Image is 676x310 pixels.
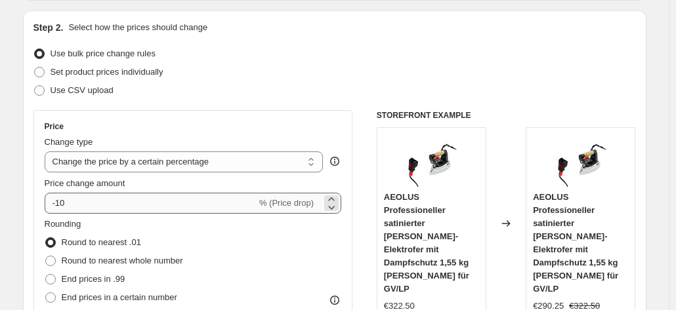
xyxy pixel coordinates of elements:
[62,237,141,247] span: Round to nearest .01
[51,67,163,77] span: Set product prices individually
[328,155,341,168] div: help
[45,121,64,132] h3: Price
[384,192,469,294] span: AEOLUS Professioneller satinierter [PERSON_NAME]-Elektrofer mit Dampfschutz 1,55 kg [PERSON_NAME]...
[51,85,114,95] span: Use CSV upload
[533,192,618,294] span: AEOLUS Professioneller satinierter [PERSON_NAME]-Elektrofer mit Dampfschutz 1,55 kg [PERSON_NAME]...
[51,48,156,58] span: Use bulk price change rules
[62,274,125,284] span: End prices in .99
[62,292,177,302] span: End prices in a certain number
[33,21,64,34] h2: Step 2.
[45,178,125,188] span: Price change amount
[555,134,607,187] img: 51cHZuhlIxL_80x.jpg
[68,21,207,34] p: Select how the prices should change
[259,198,314,208] span: % (Price drop)
[45,193,257,214] input: -15
[45,219,81,229] span: Rounding
[405,134,457,187] img: 51cHZuhlIxL_80x.jpg
[377,110,636,121] h6: STOREFRONT EXAMPLE
[45,137,93,147] span: Change type
[62,256,183,265] span: Round to nearest whole number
